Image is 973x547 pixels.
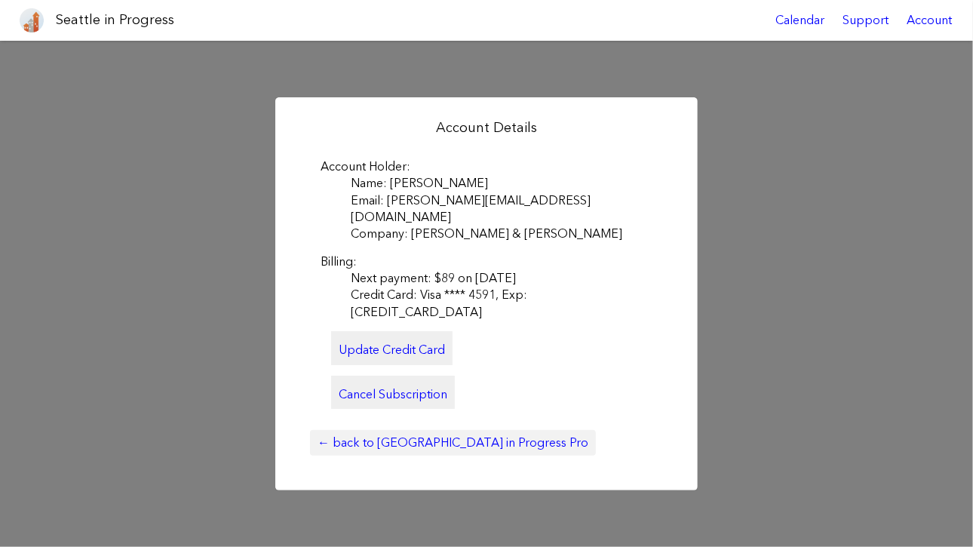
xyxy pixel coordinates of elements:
h2: Account Details [310,118,663,137]
dd: Company: [PERSON_NAME] & [PERSON_NAME] [351,226,652,242]
img: favicon-96x96.png [20,8,44,32]
dt: Billing [321,254,652,270]
a: ← back to [GEOGRAPHIC_DATA] in Progress Pro [310,430,596,456]
dd: Next payment: $89 on [DATE] [351,270,652,287]
dt: Account Holder [321,158,652,175]
a: Cancel Subscription [331,376,455,409]
a: Update Credit Card [331,331,453,364]
dd: Email: [PERSON_NAME][EMAIL_ADDRESS][DOMAIN_NAME] [351,192,652,226]
dd: Name: [PERSON_NAME] [351,175,652,192]
h1: Seattle in Progress [56,11,174,29]
dd: Credit Card: Visa **** 4591, Exp: [CREDIT_CARD_DATA] [351,287,652,321]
